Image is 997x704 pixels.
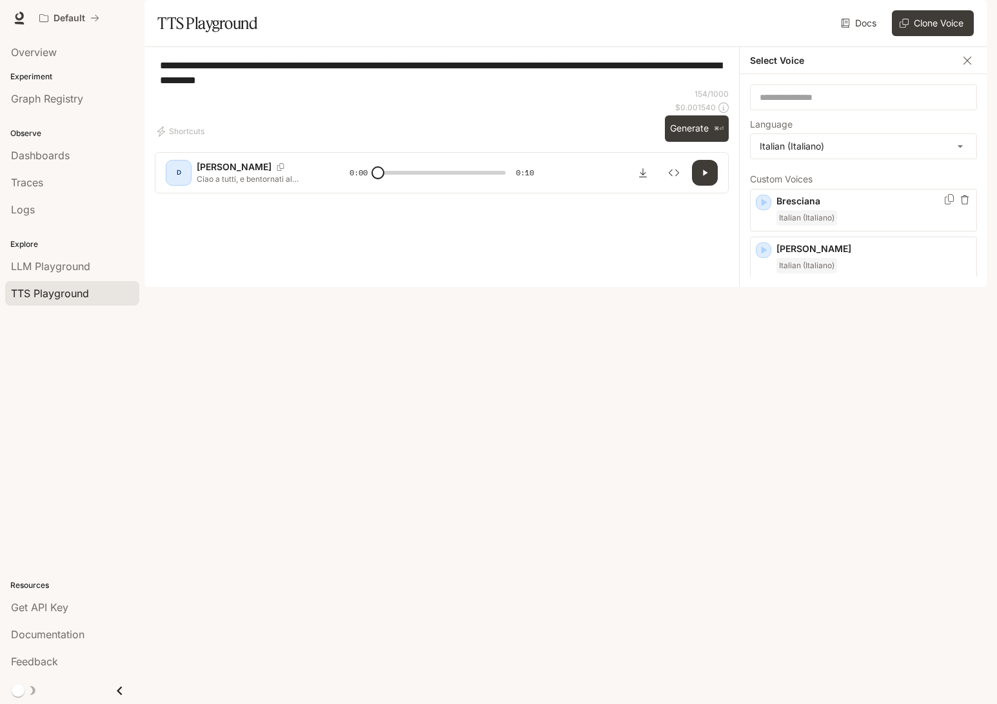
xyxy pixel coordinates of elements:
[168,162,189,183] div: D
[516,166,534,179] span: 0:10
[943,194,956,204] button: Copy Voice ID
[271,163,290,171] button: Copy Voice ID
[665,115,729,142] button: Generate⌘⏎
[155,121,210,142] button: Shortcuts
[776,258,837,273] span: Italian (Italiano)
[630,160,656,186] button: Download audio
[750,120,793,129] p: Language
[197,161,271,173] p: [PERSON_NAME]
[838,10,882,36] a: Docs
[714,125,724,133] p: ⌘⏎
[695,88,729,99] p: 154 / 1000
[157,10,257,36] h1: TTS Playground
[892,10,974,36] button: Clone Voice
[776,210,837,226] span: Italian (Italiano)
[54,13,85,24] p: Default
[750,175,977,184] p: Custom Voices
[34,5,105,31] button: All workspaces
[776,195,971,208] p: Bresciana
[675,102,716,113] p: $ 0.001540
[776,242,971,255] p: [PERSON_NAME]
[751,134,976,159] div: Italian (Italiano)
[350,166,368,179] span: 0:00
[661,160,687,186] button: Inspect
[197,173,319,184] p: Ciao a tutti, e bentornati al programma! Abbiamo un episodio affascinante in programma [DATE], in...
